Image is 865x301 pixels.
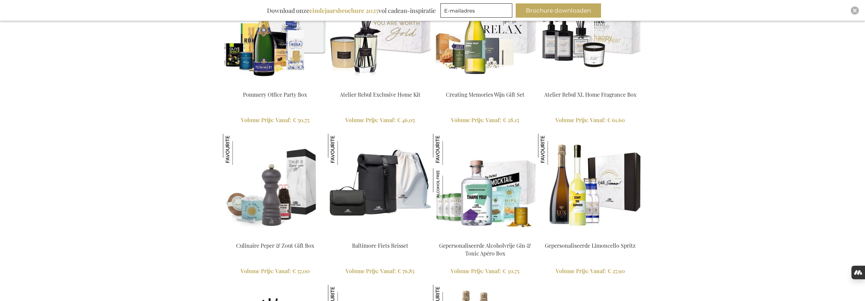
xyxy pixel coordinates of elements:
img: Gepersonaliseerde Alcoholvrije Gin & Tonic Apéro Box [433,134,464,165]
span: Volume Prijs: [451,116,484,124]
div: Close [851,6,859,15]
b: eindejaarsbrochure 2025 [309,6,378,15]
div: Download onze vol cadeau-inspiratie [264,3,439,18]
span: € 28,15 [503,116,519,124]
a: Volume Prijs: Vanaf € 76,85 [328,267,432,275]
img: Gepersonaliseerde Alcoholvrije Gin & Tonic Apéro Box [433,168,464,200]
span: Volume Prijs: [241,267,274,275]
a: Personalised Non-Alcholic Gin & Tonic Apéro Box Gepersonaliseerde Alcoholvrije Gin & Tonic Apéro ... [433,233,537,240]
a: Atelier Rebul Exclusive Home Kit [328,82,432,89]
button: Brochure downloaden [516,3,601,18]
a: Volume Prijs: Vanaf € 30,75 [433,267,537,275]
img: Personalised Limoncello Spritz [538,134,642,238]
img: Culinaire Peper & Zout Gift Box [223,134,254,165]
img: Close [853,8,857,13]
img: Personalised Non-Alcholic Gin & Tonic Apéro Box [433,134,537,238]
a: Personalised White Wine [433,82,537,89]
input: E-mailadres [440,3,512,18]
a: Atelier Rebul Exclusive Home Kit [340,91,420,98]
span: Volume Prijs: [451,267,484,275]
span: Vanaf [486,116,501,124]
a: Pommery Office Party Box Pommery Office Party Box [223,82,327,89]
span: Vanaf [275,116,291,124]
span: Volume Prijs: [346,267,379,275]
span: Volume Prijs: [556,267,589,275]
span: € 57,00 [292,267,310,275]
span: € 50,75 [293,116,309,124]
a: Volume Prijs: Vanaf € 46,05 [328,116,432,124]
a: Volume Prijs: Vanaf € 50,75 [223,116,327,124]
a: Atelier Rebul XL Home Fragrance Box [544,91,636,98]
span: € 61,60 [607,116,625,124]
img: Baltimore Fiets Reisset [328,134,359,165]
span: Vanaf [590,116,606,124]
span: Vanaf [275,267,291,275]
span: Vanaf [380,116,396,124]
a: Volume Prijs: Vanaf € 28,15 [433,116,537,124]
a: Pommery Office Party Box [243,91,307,98]
a: Culinaire Peper & Zout Gift Box Culinaire Peper & Zout Gift Box [223,233,327,240]
img: Culinaire Peper & Zout Gift Box [223,134,327,238]
a: Culinaire Peper & Zout Gift Box [236,242,314,249]
img: Baltimore Bike Travel Set [328,134,432,238]
a: Gepersonaliseerde Alcoholvrije Gin & Tonic Apéro Box [439,242,531,257]
span: € 30,75 [502,267,519,275]
form: marketing offers and promotions [440,3,514,20]
span: Vanaf [590,267,606,275]
img: Gepersonaliseerde Limoncello Spritz [538,134,569,165]
a: Volume Prijs: Vanaf € 27,90 [538,267,642,275]
a: Atelier Rebul XL Home Fragrance Box Atelier Rebul XL Home Fragrance Box [538,82,642,89]
span: Vanaf [380,267,396,275]
a: Creating Memories Wijn Gift Set [446,91,524,98]
a: Gepersonaliseerde Limoncello Spritz [545,242,636,249]
span: Vanaf [485,267,501,275]
a: Volume Prijs: Vanaf € 61,60 [538,116,642,124]
span: Volume Prijs: [555,116,589,124]
span: Volume Prijs: [241,116,274,124]
a: Volume Prijs: Vanaf € 57,00 [223,267,327,275]
span: € 76,85 [397,267,414,275]
a: Baltimore Bike Travel Set Baltimore Fiets Reisset [328,233,432,240]
span: € 27,90 [607,267,625,275]
span: Volume Prijs: [345,116,378,124]
a: Baltimore Fiets Reisset [352,242,408,249]
a: Personalised Limoncello Spritz Gepersonaliseerde Limoncello Spritz [538,233,642,240]
span: € 46,05 [397,116,415,124]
